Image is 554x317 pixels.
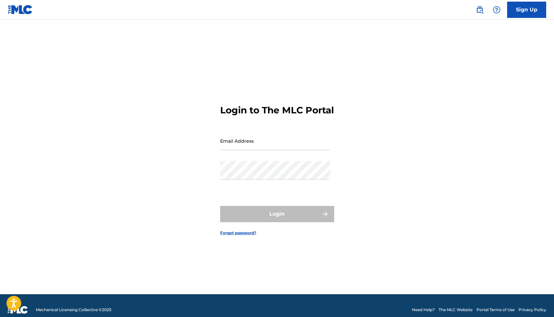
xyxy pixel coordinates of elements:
a: Need Help? [412,307,435,313]
a: The MLC Website [439,307,473,313]
div: Help [490,3,503,16]
a: Sign Up [507,2,546,18]
a: Privacy Policy [518,307,546,313]
iframe: Chat Widget [521,286,554,317]
img: MLC Logo [8,5,33,14]
h3: Login to The MLC Portal [220,105,334,116]
a: Forgot password? [220,230,256,236]
a: Portal Terms of Use [476,307,515,313]
img: logo [8,306,28,314]
span: Mechanical Licensing Collective © 2025 [36,307,111,313]
img: search [476,6,484,14]
img: help [493,6,501,14]
a: Public Search [473,3,486,16]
